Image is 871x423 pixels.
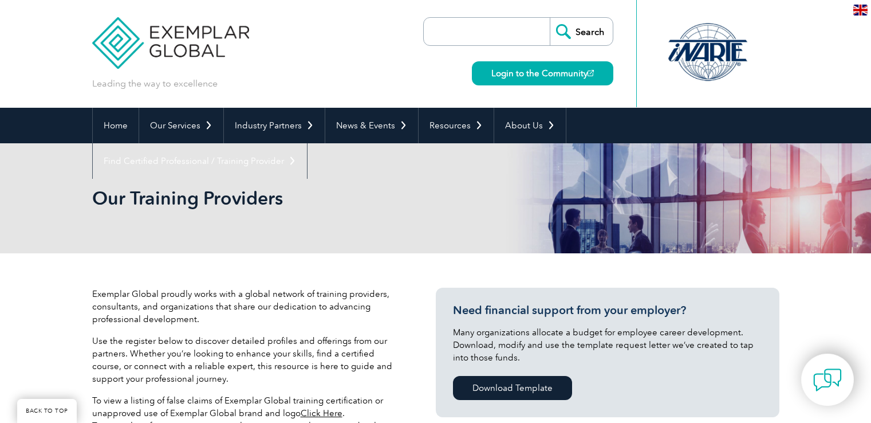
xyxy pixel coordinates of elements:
[92,189,573,207] h2: Our Training Providers
[588,70,594,76] img: open_square.png
[453,303,762,318] h3: Need financial support from your employer?
[853,5,868,15] img: en
[472,61,613,85] a: Login to the Community
[453,326,762,364] p: Many organizations allocate a budget for employee career development. Download, modify and use th...
[453,376,572,400] a: Download Template
[92,335,401,385] p: Use the register below to discover detailed profiles and offerings from our partners. Whether you...
[301,408,342,418] a: Click Here
[550,18,613,45] input: Search
[17,399,77,423] a: BACK TO TOP
[139,108,223,143] a: Our Services
[92,288,401,326] p: Exemplar Global proudly works with a global network of training providers, consultants, and organ...
[224,108,325,143] a: Industry Partners
[813,366,842,394] img: contact-chat.png
[494,108,566,143] a: About Us
[92,77,218,90] p: Leading the way to excellence
[93,143,307,179] a: Find Certified Professional / Training Provider
[93,108,139,143] a: Home
[325,108,418,143] a: News & Events
[419,108,494,143] a: Resources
